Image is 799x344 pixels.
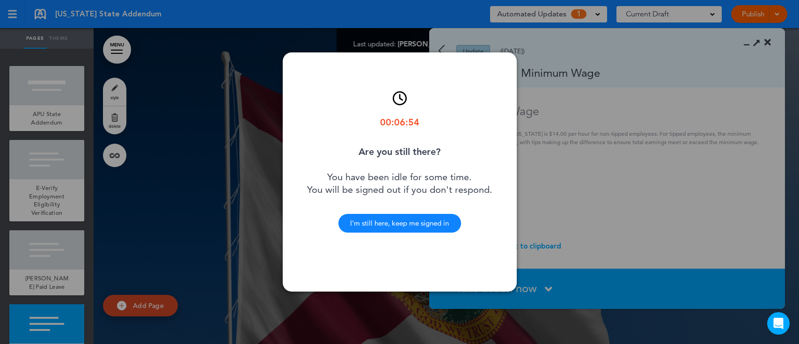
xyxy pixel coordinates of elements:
[301,171,498,196] p: You have been idle for some time. You will be signed out if you don't respond.
[301,116,498,129] p: 00:06:54
[338,214,461,233] div: I'm still here, keep me signed in
[393,91,407,105] img: fa_clock_regular
[301,146,498,158] p: Are you still there?
[767,312,790,335] div: Open Intercom Messenger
